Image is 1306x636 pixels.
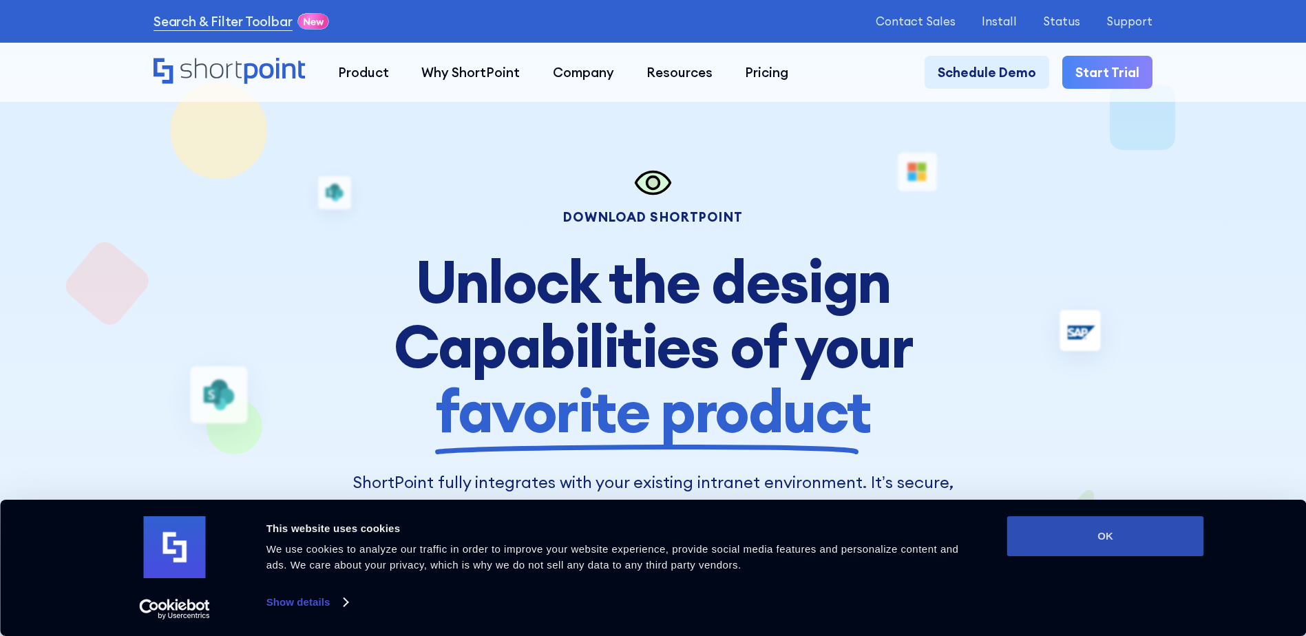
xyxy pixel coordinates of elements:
[1062,56,1152,88] a: Start Trial
[338,63,389,82] div: Product
[745,63,788,82] div: Pricing
[1007,516,1204,556] button: OK
[553,63,614,82] div: Company
[154,58,306,86] a: Home
[322,56,405,88] a: Product
[925,56,1049,88] a: Schedule Demo
[347,470,959,568] p: ShortPoint fully integrates with your existing intranet environment. It’s secure, private and eve...
[1106,14,1152,28] a: Support
[1043,14,1080,28] a: Status
[646,63,713,82] div: Resources
[144,516,206,578] img: logo
[347,211,959,224] div: Download Shortpoint
[347,250,959,444] h1: Unlock the design Capabilities of your
[266,520,976,537] div: This website uses cookies
[266,592,348,613] a: Show details
[421,63,520,82] div: Why ShortPoint
[435,379,870,444] span: favorite product
[630,56,728,88] a: Resources
[876,14,956,28] a: Contact Sales
[114,599,235,619] a: Usercentrics Cookiebot - opens in a new window
[729,56,805,88] a: Pricing
[406,56,536,88] a: Why ShortPoint
[982,14,1017,28] a: Install
[154,12,293,31] a: Search & Filter Toolbar
[536,56,630,88] a: Company
[266,543,959,571] span: We use cookies to analyze our traffic in order to improve your website experience, provide social...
